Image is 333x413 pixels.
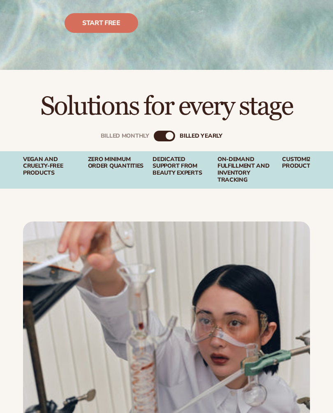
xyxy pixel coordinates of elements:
div: Dedicated Support From Beauty Experts [153,156,210,177]
div: Vegan and Cruelty-Free Products [23,156,81,177]
div: On-Demand Fulfillment and Inventory Tracking [217,156,275,184]
h2: Solutions for every stage [23,93,310,120]
div: Zero Minimum Order QuantitieS [88,156,146,170]
a: Start free [65,13,138,33]
div: billed Yearly [180,133,222,139]
div: Billed Monthly [101,133,149,139]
